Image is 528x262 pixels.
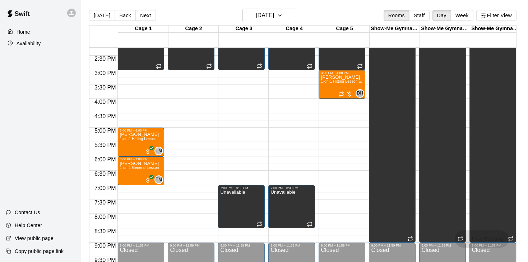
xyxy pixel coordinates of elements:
div: Show-Me Gymnastics Cage 1 [370,26,420,32]
span: Tre Morris [157,175,163,184]
span: TM [156,176,162,183]
div: Tre Morris [154,175,163,184]
div: Show-Me Gymnastics Cage 2 [420,26,470,32]
div: 6:00 PM – 7:00 PM: Gage Lawrence [117,156,164,185]
div: 6:00 PM – 7:00 PM [120,157,149,161]
div: 9:00 PM – 11:59 PM [220,244,251,247]
span: TM [156,147,162,155]
span: Recurring event [206,63,212,69]
div: Cage 3 [219,26,269,32]
span: Recurring event [307,63,312,69]
a: Home [6,27,75,37]
div: Cage 5 [319,26,370,32]
span: DH [357,90,363,97]
span: Tre Morris [157,147,163,155]
span: Recurring event [407,236,413,242]
div: 9:00 PM – 11:59 PM [270,244,302,247]
p: Help Center [15,222,42,229]
p: Copy public page link [15,248,64,255]
span: 8:00 PM [93,214,118,220]
div: Cage 2 [168,26,219,32]
span: You don't have the permission to add bookings [455,235,509,242]
div: Danny Hill [356,89,364,98]
span: 1-on-1 General Lesson [120,166,159,170]
button: Day [432,10,451,21]
span: Recurring event [338,91,344,97]
span: Recurring event [307,221,312,227]
span: All customers have paid [144,177,152,184]
p: Availability [17,40,41,47]
span: Recurring event [256,63,262,69]
span: 1-on-1 Hitting Lesson w/ [PERSON_NAME] [321,79,395,83]
span: 9:00 PM [93,243,118,249]
div: 9:00 PM – 11:59 PM [421,244,453,247]
span: Recurring event [256,221,262,227]
a: Availability [6,38,75,49]
button: Week [451,10,473,21]
div: 5:00 PM – 6:00 PM: Aaron Minarik [117,128,164,156]
span: 1-on-1 Hitting Lesson [120,137,156,141]
span: 4:30 PM [93,113,118,119]
div: Cage 4 [269,26,319,32]
div: 9:00 PM – 11:59 PM [120,244,151,247]
button: [DATE] [242,9,296,22]
span: 5:30 PM [93,142,118,148]
div: 3:00 PM – 4:00 PM [321,71,350,75]
span: 5:00 PM [93,128,118,134]
span: 6:30 PM [93,171,118,177]
span: 2:30 PM [93,56,118,62]
div: Tre Morris [154,147,163,155]
div: 9:00 PM – 11:59 PM [371,244,402,247]
button: Back [115,10,136,21]
span: 3:00 PM [93,70,118,76]
span: Recurring event [156,63,162,69]
span: 7:00 PM [93,185,118,191]
span: 4:00 PM [93,99,118,105]
span: 8:30 PM [93,228,118,234]
div: 7:00 PM – 8:30 PM: Unavailable [268,185,315,228]
div: 9:00 PM – 11:59 PM [321,244,352,247]
span: Danny Hill [358,89,364,98]
div: 5:00 PM – 6:00 PM [120,129,149,132]
p: View public page [15,235,54,242]
p: Contact Us [15,209,40,216]
p: Home [17,28,30,36]
span: All customers have paid [144,148,152,155]
div: 7:00 PM – 8:30 PM [270,186,300,190]
span: 7:30 PM [93,199,118,206]
div: 9:00 PM – 11:59 PM [170,244,201,247]
span: Recurring event [357,63,363,69]
div: Cage 1 [118,26,168,32]
h6: [DATE] [256,10,274,20]
button: Staff [409,10,430,21]
span: 3:30 PM [93,84,118,91]
button: [DATE] [89,10,115,21]
span: 6:00 PM [93,156,118,162]
div: 7:00 PM – 8:30 PM [220,186,250,190]
div: 7:00 PM – 8:30 PM: Unavailable [218,185,265,228]
div: Show-Me Gymnastics Cage 3 [470,26,520,32]
button: Rooms [384,10,409,21]
button: Filter View [476,10,517,21]
div: 3:00 PM – 4:00 PM: 1-on-1 Hitting Lesson w/ Danny Hill [319,70,365,99]
button: Next [135,10,156,21]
